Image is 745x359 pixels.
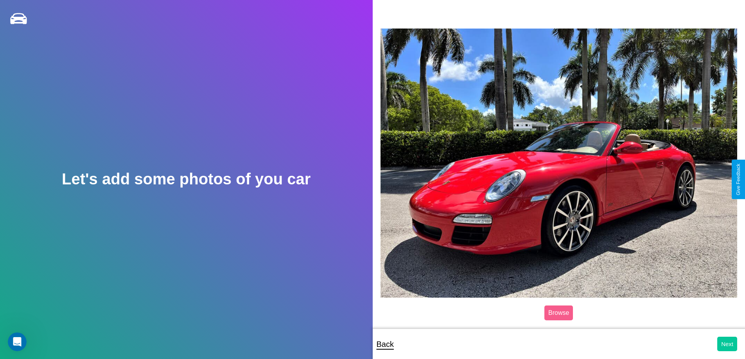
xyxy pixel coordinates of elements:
[717,337,737,351] button: Next
[377,337,394,351] p: Back
[62,170,311,188] h2: Let's add some photos of you car
[381,29,738,297] img: posted
[544,305,573,320] label: Browse
[736,164,741,195] div: Give Feedback
[8,332,27,351] iframe: Intercom live chat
